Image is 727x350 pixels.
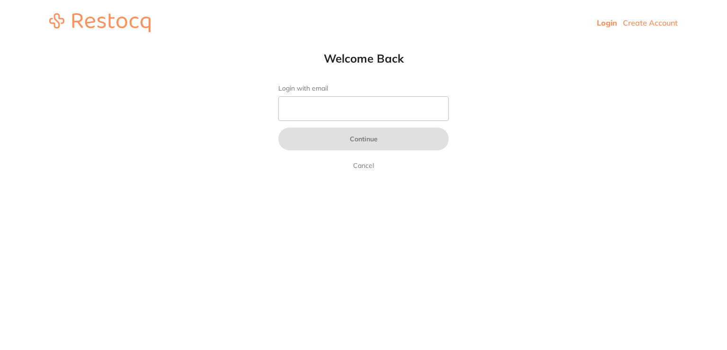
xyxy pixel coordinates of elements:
[259,51,468,65] h1: Welcome Back
[49,13,151,32] img: restocq_logo.svg
[278,84,449,92] label: Login with email
[623,18,678,28] a: Create Account
[278,128,449,150] button: Continue
[351,160,376,171] a: Cancel
[597,18,617,28] a: Login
